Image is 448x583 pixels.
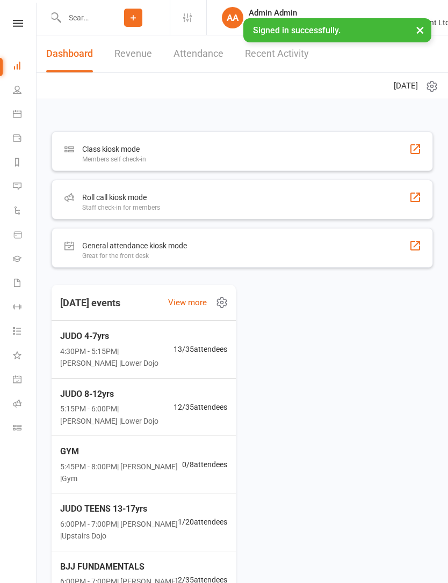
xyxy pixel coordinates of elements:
[13,368,37,393] a: General attendance kiosk mode
[168,296,207,309] a: View more
[82,239,187,252] div: General attendance kiosk mode
[60,445,182,459] span: GYM
[174,401,227,413] span: 12 / 35 attendees
[82,252,187,260] div: Great for the front desk
[245,35,309,72] a: Recent Activity
[60,387,174,401] span: JUDO 8-12yrs
[60,560,178,574] span: BJJ FUNDAMENTALS
[13,224,37,248] a: Product Sales
[61,10,97,25] input: Search...
[182,459,227,470] span: 0 / 8 attendees
[174,343,227,355] span: 13 / 35 attendees
[60,518,178,542] span: 6:00PM - 7:00PM | [PERSON_NAME] | Upstairs Dojo
[60,345,174,370] span: 4:30PM - 5:15PM | [PERSON_NAME] | Lower Dojo
[174,35,223,72] a: Attendance
[13,393,37,417] a: Roll call kiosk mode
[60,329,174,343] span: JUDO 4-7yrs
[13,344,37,368] a: What's New
[13,79,37,103] a: People
[82,191,160,204] div: Roll call kiosk mode
[13,127,37,151] a: Payments
[114,35,152,72] a: Revenue
[178,516,227,528] span: 1 / 20 attendees
[60,403,174,427] span: 5:15PM - 6:00PM | [PERSON_NAME] | Lower Dojo
[253,25,341,35] span: Signed in successfully.
[82,143,146,156] div: Class kiosk mode
[13,55,37,79] a: Dashboard
[13,103,37,127] a: Calendar
[82,156,146,163] div: Members self check-in
[52,293,129,313] h3: [DATE] events
[222,7,243,28] div: AA
[60,461,182,485] span: 5:45PM - 8:00PM | [PERSON_NAME] | Gym
[13,151,37,175] a: Reports
[60,502,178,516] span: JUDO TEENS 13-17yrs
[46,35,93,72] a: Dashboard
[394,79,418,92] span: [DATE]
[13,417,37,441] a: Class kiosk mode
[82,204,160,211] div: Staff check-in for members
[410,18,430,41] button: ×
